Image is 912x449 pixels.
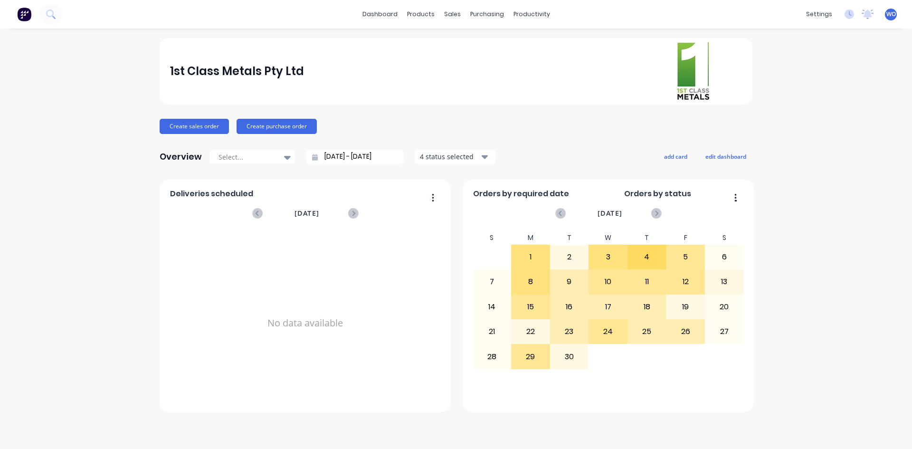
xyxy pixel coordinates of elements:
[17,7,31,21] img: Factory
[551,295,589,319] div: 16
[627,231,666,245] div: T
[589,245,627,269] div: 3
[624,188,691,200] span: Orders by status
[628,295,666,319] div: 18
[589,295,627,319] div: 17
[628,270,666,294] div: 11
[666,295,704,319] div: 19
[511,231,550,245] div: M
[551,270,589,294] div: 9
[551,344,589,368] div: 30
[473,270,511,294] div: 7
[551,245,589,269] div: 2
[420,152,480,162] div: 4 status selected
[666,231,705,245] div: F
[512,344,550,368] div: 29
[886,10,896,19] span: WO
[512,270,550,294] div: 8
[473,320,511,344] div: 21
[358,7,402,21] a: dashboard
[705,231,744,245] div: S
[473,188,569,200] span: Orders by required date
[598,208,622,219] span: [DATE]
[509,7,555,21] div: productivity
[589,231,627,245] div: W
[589,270,627,294] div: 10
[402,7,439,21] div: products
[170,231,441,415] div: No data available
[512,245,550,269] div: 1
[473,231,512,245] div: S
[666,270,704,294] div: 12
[160,119,229,134] button: Create sales order
[160,147,202,166] div: Overview
[666,245,704,269] div: 5
[628,320,666,344] div: 25
[699,150,752,162] button: edit dashboard
[512,295,550,319] div: 15
[237,119,317,134] button: Create purchase order
[465,7,509,21] div: purchasing
[551,320,589,344] div: 23
[658,150,693,162] button: add card
[512,320,550,344] div: 22
[666,320,704,344] div: 26
[705,320,743,344] div: 27
[589,320,627,344] div: 24
[170,62,304,81] div: 1st Class Metals Pty Ltd
[705,245,743,269] div: 6
[294,208,319,219] span: [DATE]
[473,295,511,319] div: 14
[705,270,743,294] div: 13
[415,150,495,164] button: 4 status selected
[705,295,743,319] div: 20
[550,231,589,245] div: T
[801,7,837,21] div: settings
[628,245,666,269] div: 4
[675,41,711,102] img: 1st Class Metals Pty Ltd
[170,188,253,200] span: Deliveries scheduled
[473,344,511,368] div: 28
[439,7,465,21] div: sales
